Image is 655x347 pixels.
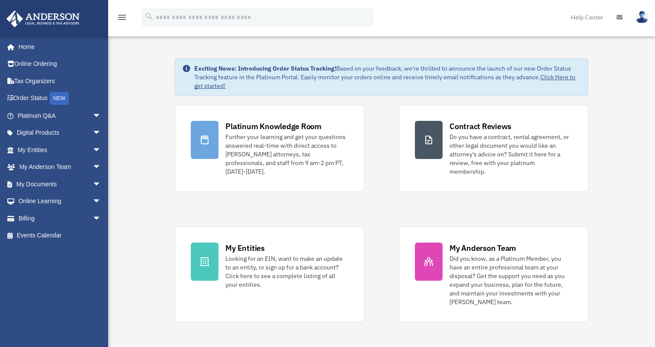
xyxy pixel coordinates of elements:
[450,133,572,176] div: Do you have a contract, rental agreement, or other legal document you would like an attorney's ad...
[93,210,110,227] span: arrow_drop_down
[194,64,581,90] div: Based on your feedback, we're thrilled to announce the launch of our new Order Status Tracking fe...
[117,12,127,23] i: menu
[6,55,114,73] a: Online Ordering
[450,243,516,253] div: My Anderson Team
[6,124,114,142] a: Digital Productsarrow_drop_down
[6,227,114,244] a: Events Calendar
[194,65,336,72] strong: Exciting News: Introducing Order Status Tracking!
[399,105,588,192] a: Contract Reviews Do you have a contract, rental agreement, or other legal document you would like...
[6,159,114,176] a: My Anderson Teamarrow_drop_down
[93,107,110,125] span: arrow_drop_down
[4,10,82,27] img: Anderson Advisors Platinum Portal
[6,210,114,227] a: Billingarrow_drop_down
[225,133,348,176] div: Further your learning and get your questions answered real-time with direct access to [PERSON_NAM...
[450,121,511,132] div: Contract Reviews
[6,90,114,107] a: Order StatusNEW
[6,141,114,159] a: My Entitiesarrow_drop_down
[6,107,114,124] a: Platinum Q&Aarrow_drop_down
[50,92,69,105] div: NEW
[93,124,110,142] span: arrow_drop_down
[399,227,588,322] a: My Anderson Team Did you know, as a Platinum Member, you have an entire professional team at your...
[450,254,572,306] div: Did you know, as a Platinum Member, you have an entire professional team at your disposal? Get th...
[175,105,364,192] a: Platinum Knowledge Room Further your learning and get your questions answered real-time with dire...
[93,141,110,159] span: arrow_drop_down
[144,12,154,21] i: search
[6,193,114,210] a: Online Learningarrow_drop_down
[6,175,114,193] a: My Documentsarrow_drop_down
[6,72,114,90] a: Tax Organizers
[225,254,348,289] div: Looking for an EIN, want to make an update to an entity, or sign up for a bank account? Click her...
[93,175,110,193] span: arrow_drop_down
[117,15,127,23] a: menu
[636,11,649,23] img: User Pic
[6,38,110,55] a: Home
[225,243,264,253] div: My Entities
[194,73,575,90] a: Click Here to get started!
[93,159,110,176] span: arrow_drop_down
[93,193,110,211] span: arrow_drop_down
[225,121,321,132] div: Platinum Knowledge Room
[175,227,364,322] a: My Entities Looking for an EIN, want to make an update to an entity, or sign up for a bank accoun...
